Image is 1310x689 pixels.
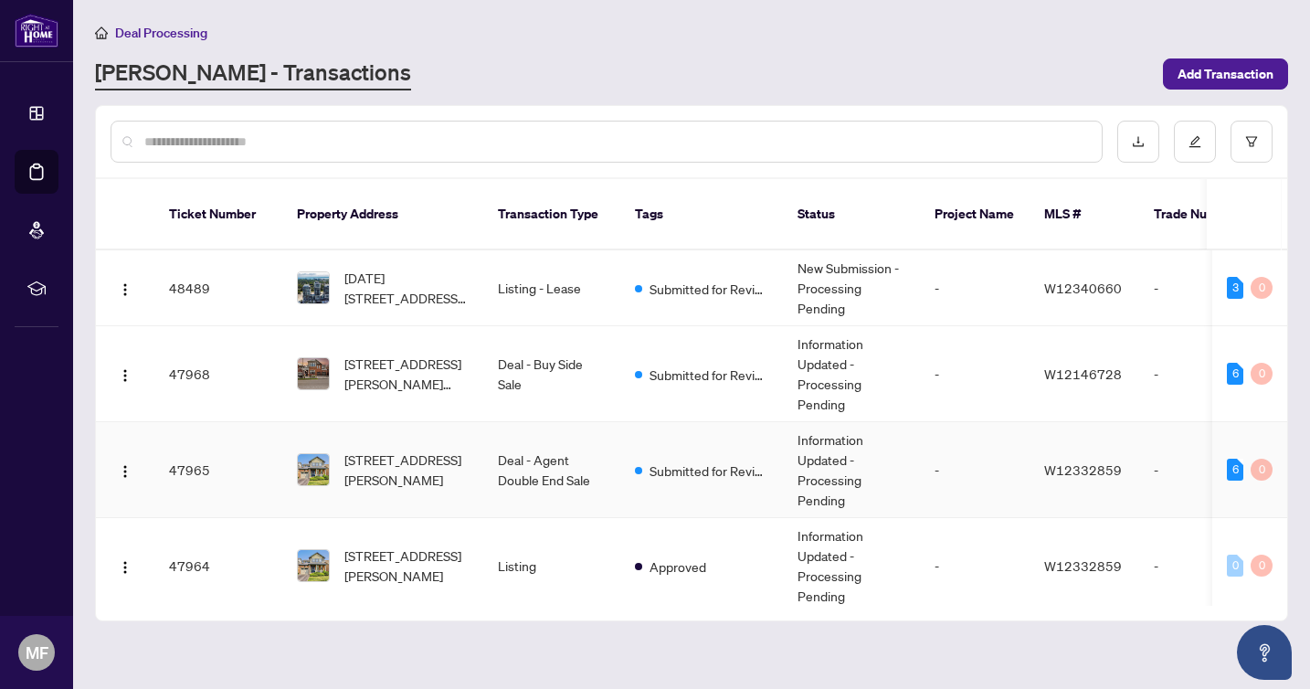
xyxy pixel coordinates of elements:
[118,368,132,383] img: Logo
[1251,555,1273,577] div: 0
[15,14,58,48] img: logo
[111,273,140,302] button: Logo
[95,26,108,39] span: home
[483,518,620,614] td: Listing
[111,455,140,484] button: Logo
[1117,121,1159,163] button: download
[111,359,140,388] button: Logo
[920,326,1030,422] td: -
[1227,363,1243,385] div: 6
[154,422,282,518] td: 47965
[483,179,620,250] th: Transaction Type
[115,25,207,41] span: Deal Processing
[118,282,132,297] img: Logo
[1174,121,1216,163] button: edit
[650,556,706,577] span: Approved
[298,454,329,485] img: thumbnail-img
[344,450,469,490] span: [STREET_ADDRESS][PERSON_NAME]
[920,422,1030,518] td: -
[154,250,282,326] td: 48489
[118,464,132,479] img: Logo
[1030,179,1139,250] th: MLS #
[1044,366,1122,382] span: W12146728
[298,358,329,389] img: thumbnail-img
[1231,121,1273,163] button: filter
[783,326,920,422] td: Information Updated - Processing Pending
[1227,459,1243,481] div: 6
[1237,625,1292,680] button: Open asap
[1044,557,1122,574] span: W12332859
[483,250,620,326] td: Listing - Lease
[920,518,1030,614] td: -
[298,272,329,303] img: thumbnail-img
[650,365,768,385] span: Submitted for Review
[650,279,768,299] span: Submitted for Review
[1178,59,1273,89] span: Add Transaction
[1044,461,1122,478] span: W12332859
[1044,280,1122,296] span: W12340660
[1163,58,1288,90] button: Add Transaction
[783,250,920,326] td: New Submission - Processing Pending
[1139,250,1267,326] td: -
[1245,135,1258,148] span: filter
[483,422,620,518] td: Deal - Agent Double End Sale
[920,250,1030,326] td: -
[620,179,783,250] th: Tags
[154,518,282,614] td: 47964
[298,550,329,581] img: thumbnail-img
[1132,135,1145,148] span: download
[118,560,132,575] img: Logo
[483,326,620,422] td: Deal - Buy Side Sale
[1251,459,1273,481] div: 0
[1251,277,1273,299] div: 0
[1139,326,1267,422] td: -
[95,58,411,90] a: [PERSON_NAME] - Transactions
[920,179,1030,250] th: Project Name
[344,546,469,586] span: [STREET_ADDRESS][PERSON_NAME]
[1227,277,1243,299] div: 3
[1189,135,1201,148] span: edit
[154,326,282,422] td: 47968
[783,518,920,614] td: Information Updated - Processing Pending
[783,179,920,250] th: Status
[282,179,483,250] th: Property Address
[650,461,768,481] span: Submitted for Review
[111,551,140,580] button: Logo
[1139,179,1267,250] th: Trade Number
[1251,363,1273,385] div: 0
[1227,555,1243,577] div: 0
[783,422,920,518] td: Information Updated - Processing Pending
[1139,422,1267,518] td: -
[26,640,48,665] span: MF
[344,268,469,308] span: [DATE][STREET_ADDRESS][DATE]
[1139,518,1267,614] td: -
[344,354,469,394] span: [STREET_ADDRESS][PERSON_NAME][PERSON_NAME]
[154,179,282,250] th: Ticket Number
